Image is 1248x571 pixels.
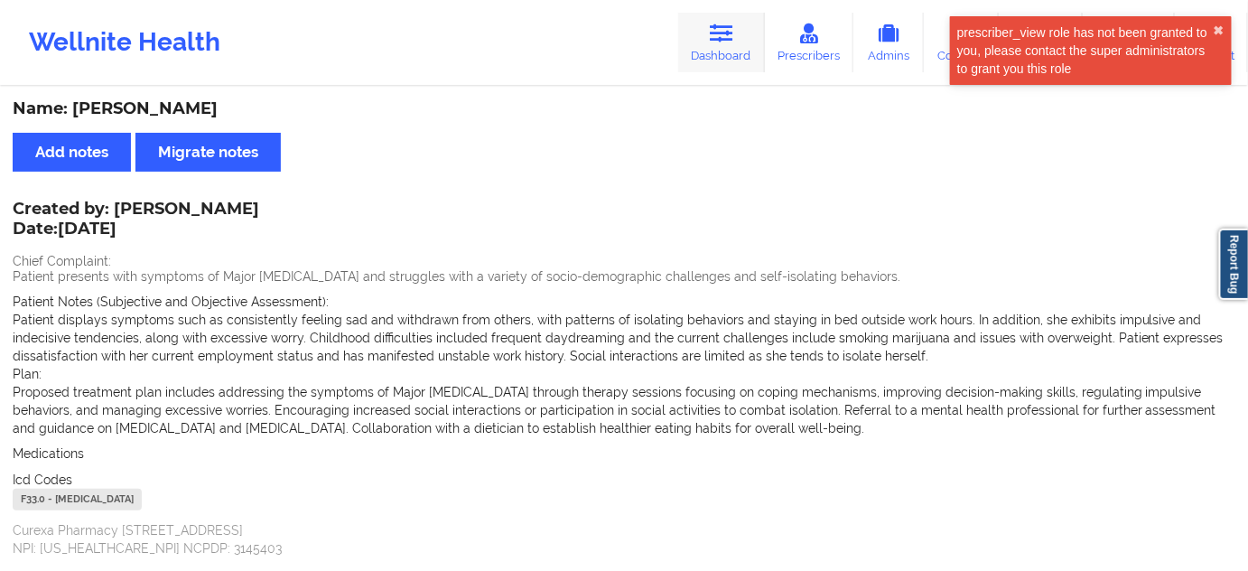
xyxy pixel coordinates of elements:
[13,473,72,487] span: Icd Codes
[924,13,999,72] a: Coaches
[13,446,84,461] span: Medications
[1219,229,1248,300] a: Report Bug
[13,200,259,241] div: Created by: [PERSON_NAME]
[1214,23,1225,38] button: close
[13,133,131,172] button: Add notes
[13,383,1235,437] p: Proposed treatment plan includes addressing the symptoms of Major [MEDICAL_DATA] through therapy ...
[13,295,329,309] span: Patient Notes (Subjective and Objective Assessment):
[13,254,111,268] span: Chief Complaint:
[853,13,924,72] a: Admins
[13,489,142,510] div: F33.0 - [MEDICAL_DATA]
[13,267,1235,285] p: Patient presents with symptoms of Major [MEDICAL_DATA] and struggles with a variety of socio-demo...
[13,521,1235,557] p: Curexa Pharmacy [STREET_ADDRESS] NPI: [US_HEALTHCARE_NPI] NCPDP: 3145403
[135,133,281,172] button: Migrate notes
[13,311,1235,365] p: Patient displays symptoms such as consistently feeling sad and withdrawn from others, with patter...
[957,23,1214,78] div: prescriber_view role has not been granted to you, please contact the super administrators to gran...
[765,13,854,72] a: Prescribers
[678,13,765,72] a: Dashboard
[13,218,259,241] p: Date: [DATE]
[13,367,42,381] span: Plan:
[13,98,1235,119] div: Name: [PERSON_NAME]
